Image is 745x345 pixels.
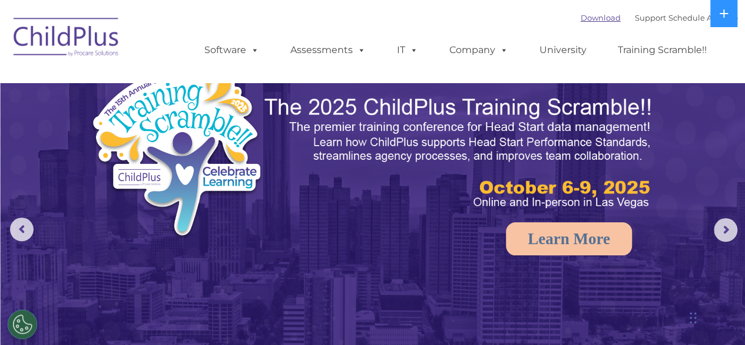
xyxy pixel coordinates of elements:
[581,13,621,22] a: Download
[506,222,632,255] a: Learn More
[385,38,430,62] a: IT
[8,310,37,339] button: Cookies Settings
[164,78,200,87] span: Last name
[635,13,666,22] a: Support
[581,13,738,22] font: |
[8,9,125,68] img: ChildPlus by Procare Solutions
[690,300,697,336] div: Drag
[438,38,520,62] a: Company
[668,13,738,22] a: Schedule A Demo
[279,38,378,62] a: Assessments
[193,38,271,62] a: Software
[528,38,598,62] a: University
[164,126,214,135] span: Phone number
[686,288,745,345] iframe: Chat Widget
[606,38,718,62] a: Training Scramble!!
